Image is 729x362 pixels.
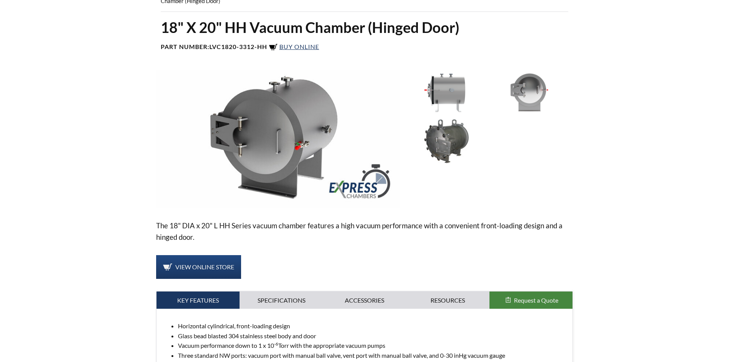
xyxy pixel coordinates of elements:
[489,292,573,309] button: Request a Quote
[406,292,489,309] a: Resources
[156,220,573,243] p: The 18" DIA x 20" L HH Series vacuum chamber features a high vacuum performance with a convenient...
[209,43,267,50] b: LVC1820-3312-HH
[323,292,406,309] a: Accessories
[514,296,558,304] span: Request a Quote
[178,341,567,351] li: Vacuum performance down to 1 x 10 Torr with the appropriate vacuum pumps
[274,341,278,347] sup: -6
[161,43,569,52] h4: Part Number:
[240,292,323,309] a: Specifications
[157,292,240,309] a: Key Features
[178,331,567,341] li: Glass bead blasted 304 stainless steel body and door
[156,255,241,279] a: View Online Store
[489,70,569,115] img: LVC1820-3312-HH Vacuum Chamber, front view
[406,70,486,115] img: LVC1820-3312-HH Horizontal Vacuum Chamber, side view
[178,351,567,360] li: Three standard NW ports: vacuum port with manual ball valve, vent port with manual ball valve, an...
[178,321,567,331] li: Horizontal cylindrical, front-loading design
[279,43,319,50] span: Buy Online
[161,18,569,37] h1: 18" X 20" HH Vacuum Chamber (Hinged Door)
[175,263,234,270] span: View Online Store
[269,43,319,50] a: Buy Online
[156,70,400,208] img: LVC1820-3312-HH Horizontal Express Chamber, angled view
[406,119,486,164] img: Horizontal Vacuum Chamber with Custom Latches and Lifting Rings, angled view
